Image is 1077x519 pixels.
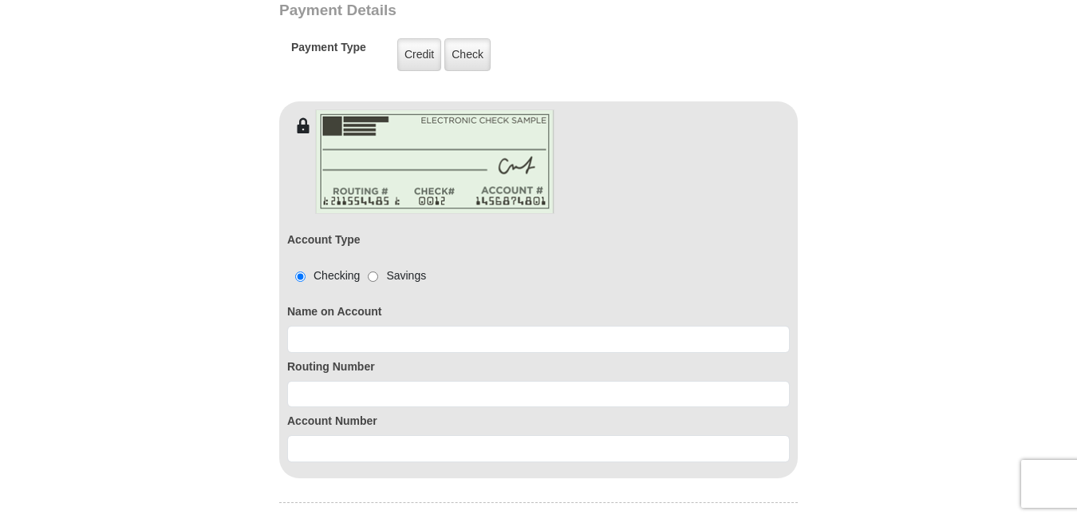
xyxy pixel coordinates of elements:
label: Name on Account [287,303,790,320]
label: Credit [397,38,441,71]
label: Account Type [287,232,361,248]
img: check-en.png [315,109,554,214]
h5: Payment Type [291,41,366,62]
div: Checking Savings [287,267,426,284]
h3: Payment Details [279,2,686,20]
label: Routing Number [287,359,790,375]
label: Check [444,38,491,71]
label: Account Number [287,413,790,430]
